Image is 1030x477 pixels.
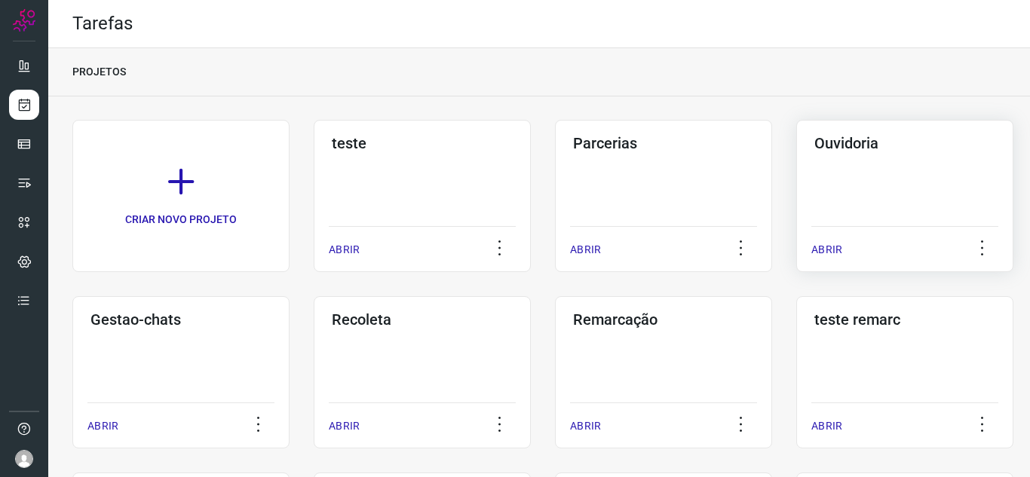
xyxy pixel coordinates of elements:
[573,134,754,152] h3: Parcerias
[72,13,133,35] h2: Tarefas
[72,64,126,80] p: PROJETOS
[329,242,360,258] p: ABRIR
[811,418,842,434] p: ABRIR
[570,242,601,258] p: ABRIR
[811,242,842,258] p: ABRIR
[329,418,360,434] p: ABRIR
[332,134,513,152] h3: teste
[90,310,271,329] h3: Gestao-chats
[570,418,601,434] p: ABRIR
[573,310,754,329] h3: Remarcação
[814,134,995,152] h3: Ouvidoria
[13,9,35,32] img: Logo
[814,310,995,329] h3: teste remarc
[332,310,513,329] h3: Recoleta
[125,212,237,228] p: CRIAR NOVO PROJETO
[87,418,118,434] p: ABRIR
[15,450,33,468] img: avatar-user-boy.jpg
